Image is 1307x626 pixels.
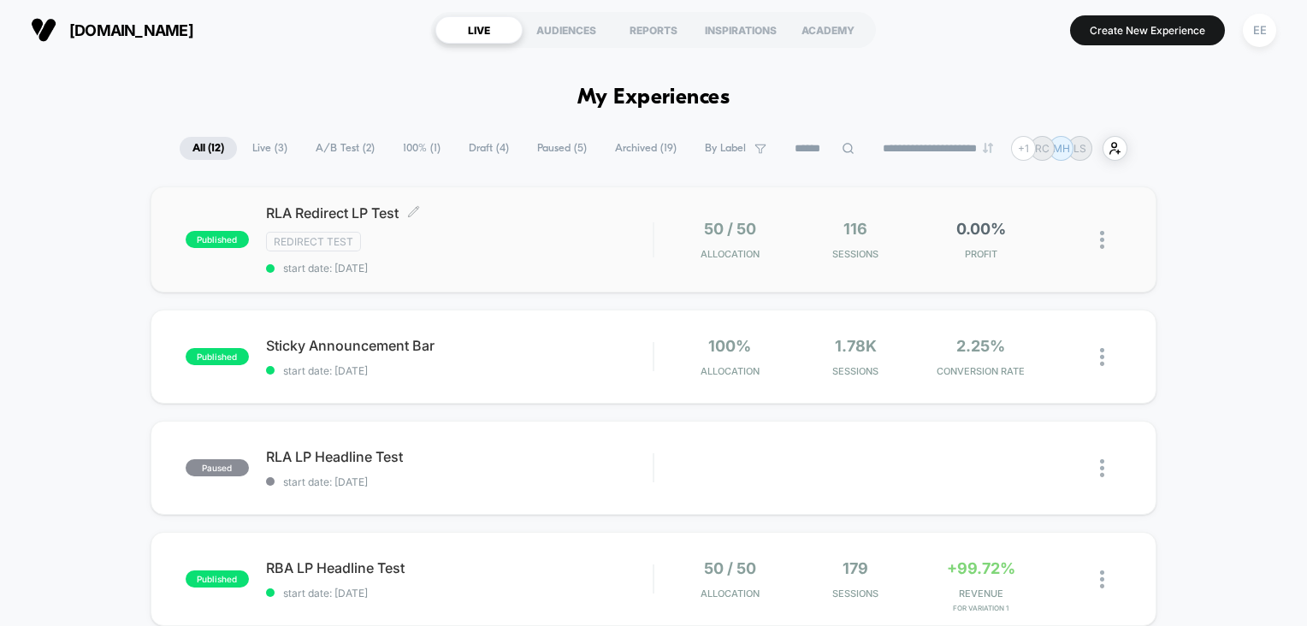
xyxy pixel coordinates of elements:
[1073,142,1086,155] p: LS
[26,16,198,44] button: [DOMAIN_NAME]
[186,348,249,365] span: published
[577,86,730,110] h1: My Experiences
[524,137,600,160] span: Paused ( 5 )
[956,220,1006,238] span: 0.00%
[708,337,751,355] span: 100%
[797,365,914,377] span: Sessions
[303,137,387,160] span: A/B Test ( 2 )
[843,220,867,238] span: 116
[705,142,746,155] span: By Label
[697,16,784,44] div: INSPIRATIONS
[784,16,872,44] div: ACADEMY
[266,262,653,275] span: start date: [DATE]
[922,604,1039,612] span: for Variation 1
[1100,231,1104,249] img: close
[186,459,249,476] span: paused
[922,248,1039,260] span: PROFIT
[523,16,610,44] div: AUDIENCES
[180,137,237,160] span: All ( 12 )
[266,448,653,465] span: RLA LP Headline Test
[1243,14,1276,47] div: EE
[1100,459,1104,477] img: close
[1238,13,1281,48] button: EE
[797,248,914,260] span: Sessions
[186,231,249,248] span: published
[266,475,653,488] span: start date: [DATE]
[704,220,756,238] span: 50 / 50
[610,16,697,44] div: REPORTS
[922,588,1039,599] span: REVENUE
[947,559,1015,577] span: +99.72%
[1100,348,1104,366] img: close
[956,337,1005,355] span: 2.25%
[266,364,653,377] span: start date: [DATE]
[1035,142,1050,155] p: RC
[701,248,760,260] span: Allocation
[1011,136,1036,161] div: + 1
[456,137,522,160] span: Draft ( 4 )
[1053,142,1070,155] p: MH
[701,365,760,377] span: Allocation
[69,21,193,39] span: [DOMAIN_NAME]
[1100,570,1104,588] img: close
[266,337,653,354] span: Sticky Announcement Bar
[266,232,361,251] span: Redirect Test
[983,143,993,153] img: end
[1070,15,1225,45] button: Create New Experience
[266,587,653,599] span: start date: [DATE]
[602,137,689,160] span: Archived ( 19 )
[186,570,249,588] span: published
[835,337,877,355] span: 1.78k
[843,559,868,577] span: 179
[797,588,914,599] span: Sessions
[266,559,653,576] span: RBA LP Headline Test
[435,16,523,44] div: LIVE
[240,137,300,160] span: Live ( 3 )
[266,204,653,221] span: RLA Redirect LP Test
[31,17,56,43] img: Visually logo
[701,588,760,599] span: Allocation
[390,137,453,160] span: 100% ( 1 )
[704,559,756,577] span: 50 / 50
